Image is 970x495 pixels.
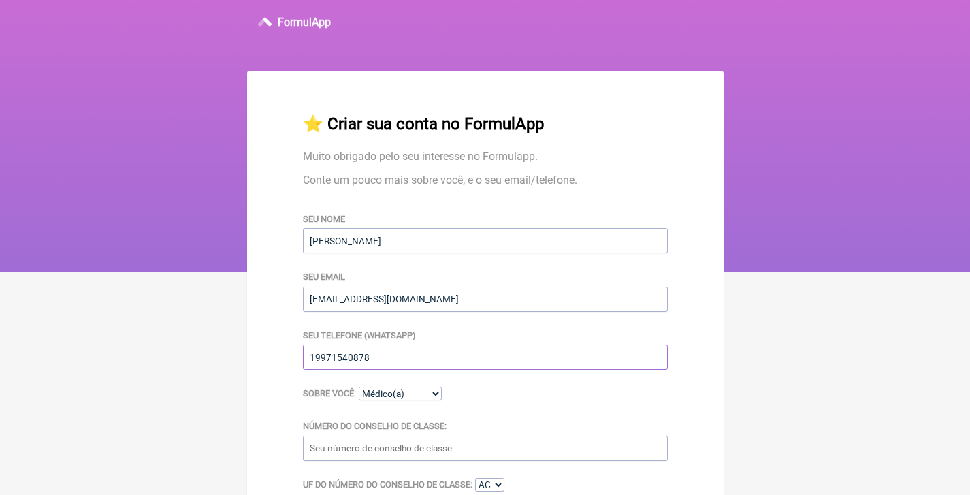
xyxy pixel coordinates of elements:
label: Seu email [303,272,345,282]
input: Seu número de conselho de classe [303,436,668,461]
h3: FormulApp [278,16,331,29]
p: Conte um pouco mais sobre você, e o seu email/telefone. [303,174,668,187]
label: UF do Número do Conselho de Classe: [303,479,472,490]
p: Muito obrigado pelo seu interesse no Formulapp. [303,150,668,163]
label: Seu telefone (WhatsApp) [303,330,415,340]
h2: ⭐️ Criar sua conta no FormulApp [303,114,668,133]
input: Seu número de telefone para entrarmos em contato [303,345,668,370]
input: Seu nome completo [303,228,668,253]
label: Número do Conselho de Classe: [303,421,447,431]
input: Um email para entrarmos em contato [303,287,668,312]
label: Sobre você: [303,388,356,398]
label: Seu nome [303,214,345,224]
